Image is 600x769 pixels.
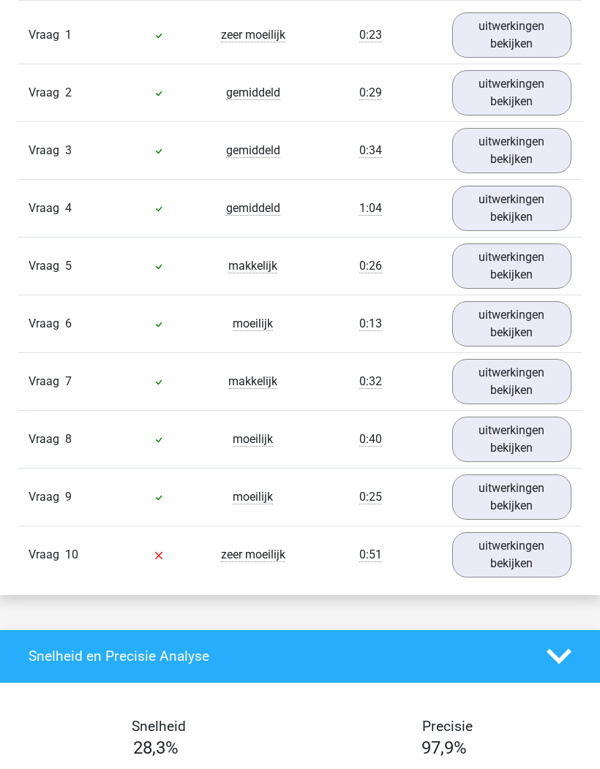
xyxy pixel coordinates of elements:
a: uitwerkingen bekijken [452,301,571,346]
h4: Snelheid [29,718,289,735]
span: Vraag [29,26,65,44]
span: 2 [65,86,72,99]
span: Vraag [29,84,65,102]
span: makkelijk [228,374,277,389]
span: 7 [65,374,72,388]
a: uitwerkingen bekijken [452,417,571,462]
h4: Precisie [317,718,577,735]
span: 97,9% [421,738,467,758]
span: Vraag [29,315,65,333]
span: 8 [65,432,72,446]
span: 1 [65,28,72,42]
span: 0:51 [359,548,382,562]
span: Vraag [29,257,65,275]
span: Vraag [29,200,65,217]
span: 0:13 [359,317,382,331]
span: Vraag [29,373,65,390]
span: Vraag [29,546,65,564]
span: 6 [65,317,72,330]
a: uitwerkingen bekijken [452,243,571,289]
span: 0:25 [359,490,382,504]
a: uitwerkingen bekijken [452,186,571,231]
a: uitwerkingen bekijken [452,70,571,115]
span: moeilijk [233,432,273,447]
span: gemiddeld [226,86,280,100]
span: 0:26 [359,259,382,273]
a: uitwerkingen bekijken [452,474,571,520]
span: zeer moeilijk [221,548,285,562]
span: makkelijk [228,259,277,273]
span: 28,3% [133,738,179,758]
span: 1:04 [359,201,382,216]
span: Vraag [29,142,65,159]
span: Vraag [29,431,65,448]
span: gemiddeld [226,143,280,158]
span: 9 [65,490,72,504]
a: uitwerkingen bekijken [452,359,571,404]
span: 0:29 [359,86,382,100]
a: uitwerkingen bekijken [452,128,571,173]
span: 0:32 [359,374,382,389]
span: Vraag [29,488,65,506]
a: uitwerkingen bekijken [452,12,571,58]
span: 0:23 [359,28,382,42]
span: 3 [65,143,72,157]
span: zeer moeilijk [221,28,285,42]
a: uitwerkingen bekijken [452,532,571,577]
span: gemiddeld [226,201,280,216]
span: 0:40 [359,432,382,447]
span: moeilijk [233,490,273,504]
span: 0:34 [359,143,382,158]
h4: Snelheid en Precisie Analyse [29,648,525,664]
span: moeilijk [233,317,273,331]
span: 4 [65,201,72,215]
span: 5 [65,259,72,273]
span: 10 [65,548,78,561]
